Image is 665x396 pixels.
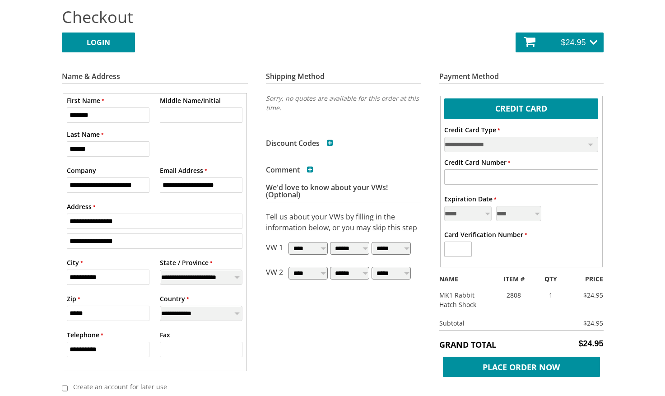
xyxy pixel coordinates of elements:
div: Subtotal [432,318,575,328]
div: ITEM # [492,274,536,284]
label: Zip [67,294,80,303]
label: Credit Card [444,98,598,117]
label: Expiration Date [444,194,496,204]
h3: Discount Codes [266,140,333,147]
div: $24.95 [575,318,603,328]
div: MK1 Rabbit Hatch Shock [432,290,492,309]
a: LOGIN [62,33,135,52]
label: Middle Name/Initial [160,96,221,105]
label: Last Name [67,130,103,139]
label: Email Address [160,166,207,175]
label: First Name [67,96,104,105]
span: $24.95 [578,339,603,349]
p: Sorry, no quotes are available for this order at this time. [266,93,421,112]
label: Company [67,166,96,175]
div: NAME [432,274,492,284]
div: PRICE [566,274,610,284]
label: City [67,258,83,267]
label: Country [160,294,189,303]
label: Create an account for later use [68,379,236,394]
h3: Comment [266,166,313,173]
h3: Payment Method [439,73,604,84]
h2: Checkout [62,6,604,28]
label: Address [67,202,95,211]
label: Credit Card Type [444,125,500,135]
label: State / Province [160,258,212,267]
p: VW 2 [266,267,283,283]
button: Place Order Now [439,354,604,375]
div: $24.95 [566,290,610,300]
span: $24.95 [561,38,586,47]
h3: Name & Address [62,73,248,84]
p: VW 1 [266,242,283,258]
h3: We'd love to know about your VWs! (Optional) [266,184,421,202]
div: 2808 [492,290,536,300]
label: Telephone [67,330,103,340]
div: QTY [536,274,566,284]
label: Fax [160,330,170,340]
h3: Shipping Method [266,73,421,84]
label: Credit Card Number [444,158,510,167]
span: Place Order Now [443,357,600,377]
div: 1 [536,290,566,300]
h5: Grand Total [439,339,604,350]
p: Tell us about your VWs by filling in the information below, or you may skip this step [266,211,421,233]
label: Card Verification Number [444,230,527,239]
